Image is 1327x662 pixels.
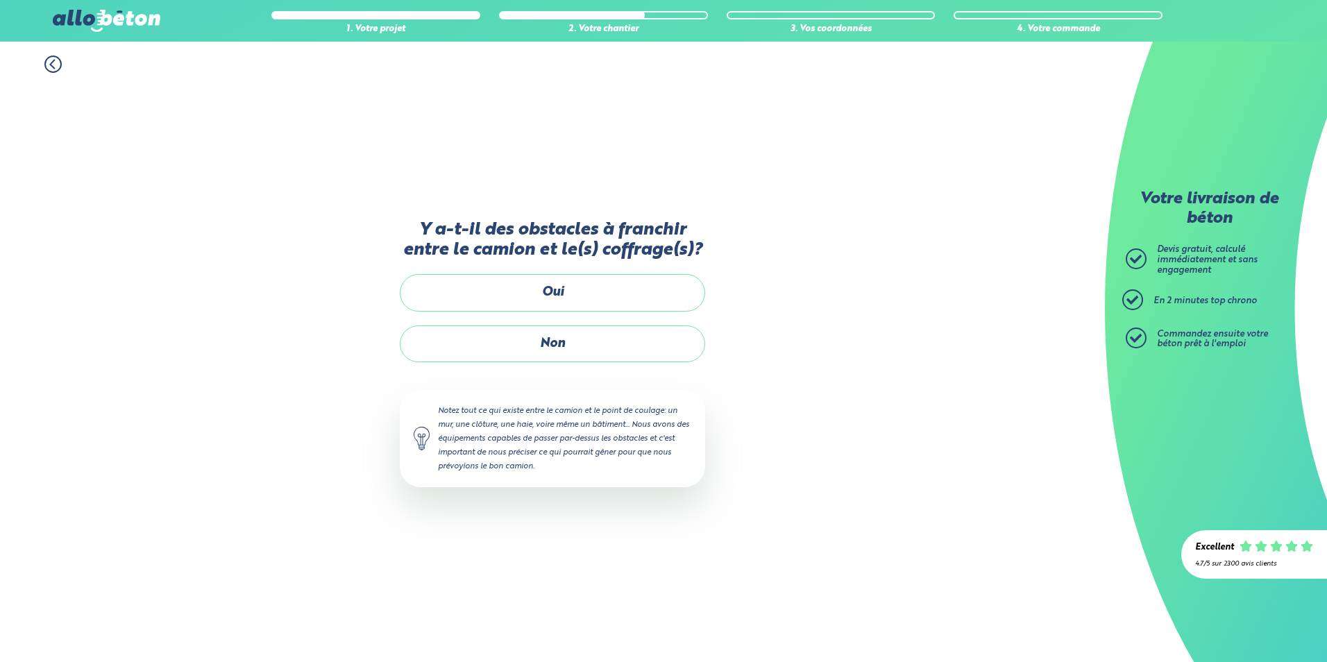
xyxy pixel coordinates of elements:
[499,24,708,35] div: 2. Votre chantier
[1203,608,1312,647] iframe: Help widget launcher
[400,325,705,362] label: Non
[400,220,705,261] label: Y a-t-il des obstacles à franchir entre le camion et le(s) coffrage(s)?
[400,274,705,311] label: Oui
[954,24,1163,35] div: 4. Votre commande
[400,390,705,488] div: Notez tout ce qui existe entre le camion et le point de coulage: un mur, une clôture, une haie, v...
[53,10,160,32] img: allobéton
[1157,245,1258,274] span: Devis gratuit, calculé immédiatement et sans engagement
[1153,296,1257,305] span: En 2 minutes top chrono
[1195,543,1234,553] div: Excellent
[1195,560,1313,568] div: 4.7/5 sur 2300 avis clients
[271,24,480,35] div: 1. Votre projet
[1157,330,1268,349] span: Commandez ensuite votre béton prêt à l'emploi
[1129,190,1289,228] p: Votre livraison de béton
[727,24,936,35] div: 3. Vos coordonnées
